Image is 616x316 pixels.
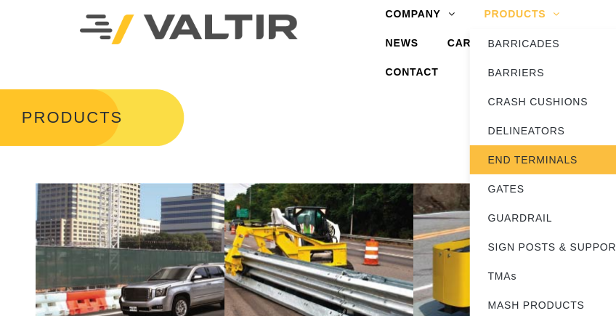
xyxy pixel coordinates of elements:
[371,58,453,87] a: CONTACT
[371,29,433,58] a: NEWS
[80,15,298,44] img: Valtir
[433,29,530,58] a: CAREERS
